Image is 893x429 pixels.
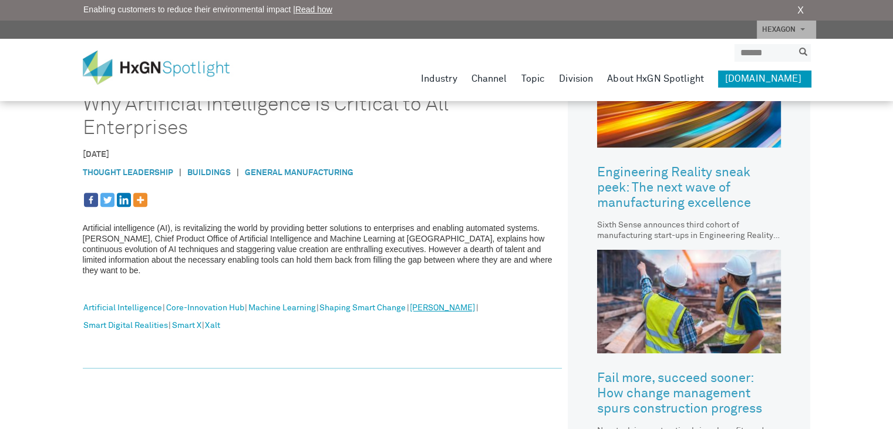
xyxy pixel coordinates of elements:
[295,5,332,14] a: Read how
[117,193,131,207] a: Linkedin
[83,93,528,140] h1: Why Artificial Intelligence Is Critical to All Enterprises
[597,250,781,353] img: Fail more, succeed sooner: How change management spurs construction progress
[83,4,332,16] span: Enabling customers to reduce their environmental impact |
[471,71,507,87] a: Channel
[173,167,187,179] span: |
[718,71,811,87] a: [DOMAIN_NAME]
[83,319,168,334] a: Smart Digital Realities
[521,71,545,87] a: Topic
[83,150,109,159] time: [DATE]
[607,71,704,87] a: About HxGN Spotlight
[133,193,147,207] a: More
[83,169,173,177] a: Thought Leadership
[205,319,220,334] a: Xalt
[172,319,201,334] a: Smart X
[83,223,562,276] p: Artificial intelligence (AI), is revitalizing the world by providing better solutions to enterpri...
[231,167,245,179] span: |
[421,71,457,87] a: Industry
[83,301,162,316] a: Artificial Intelligence
[84,193,98,207] a: Facebook
[319,301,406,316] a: Shaping Smart Change
[597,156,781,220] a: Engineering Reality sneak peek: The next wave of manufacturing excellence
[100,193,114,207] a: Twitter
[597,362,781,425] a: Fail more, succeed sooner: How change management spurs construction progress
[797,4,804,18] a: X
[410,301,475,316] a: [PERSON_NAME]
[559,71,593,87] a: Division
[166,301,244,316] a: Core-Innovation Hub
[245,169,353,177] a: General manufacturing
[248,301,315,316] a: Machine Learning
[757,21,816,39] a: HEXAGON
[83,51,247,85] img: HxGN Spotlight
[597,220,781,241] div: Sixth Sense announces third cohort of manufacturing start-ups in Engineering Reality magazine, sh...
[187,169,231,177] a: Buildings
[83,291,562,344] div: | | | | | | |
